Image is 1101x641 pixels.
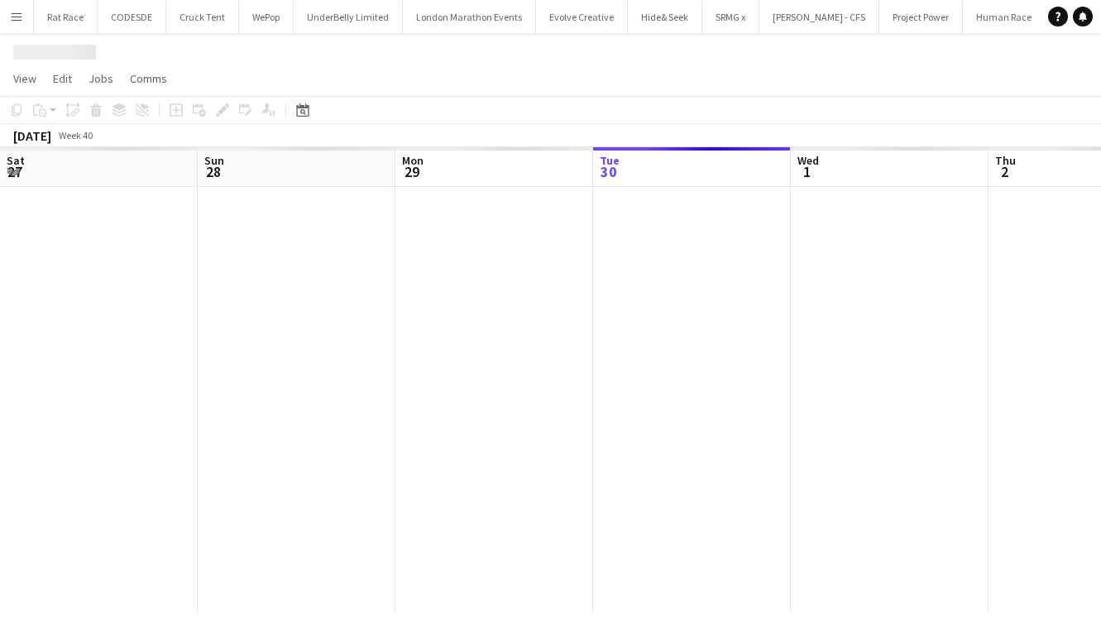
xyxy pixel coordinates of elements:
[702,1,759,33] button: SRMG x
[34,1,98,33] button: Rat Race
[82,68,120,89] a: Jobs
[202,162,224,181] span: 28
[7,68,43,89] a: View
[879,1,963,33] button: Project Power
[13,71,36,86] span: View
[166,1,239,33] button: Cruck Tent
[98,1,166,33] button: CODESDE
[130,71,167,86] span: Comms
[123,68,174,89] a: Comms
[795,162,819,181] span: 1
[204,153,224,168] span: Sun
[600,153,620,168] span: Tue
[53,71,72,86] span: Edit
[400,162,424,181] span: 29
[46,68,79,89] a: Edit
[402,153,424,168] span: Mon
[536,1,628,33] button: Evolve Creative
[4,162,25,181] span: 27
[13,127,51,144] div: [DATE]
[239,1,294,33] button: WePop
[294,1,403,33] button: UnderBelly Limited
[963,1,1046,33] button: Human Race
[995,153,1016,168] span: Thu
[55,129,96,141] span: Week 40
[403,1,536,33] button: London Marathon Events
[759,1,879,33] button: [PERSON_NAME] - CFS
[89,71,113,86] span: Jobs
[597,162,620,181] span: 30
[628,1,702,33] button: Hide& Seek
[993,162,1016,181] span: 2
[797,153,819,168] span: Wed
[7,153,25,168] span: Sat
